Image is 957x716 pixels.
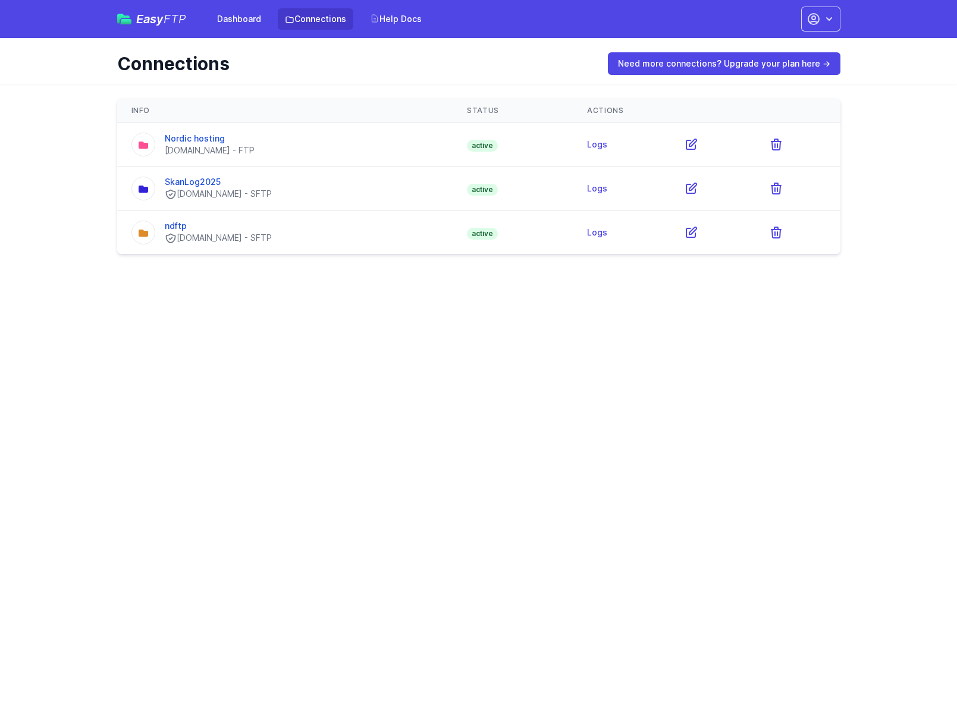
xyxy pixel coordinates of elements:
[164,12,186,26] span: FTP
[467,228,498,240] span: active
[587,227,607,237] a: Logs
[278,8,353,30] a: Connections
[165,133,225,143] a: Nordic hosting
[117,53,591,74] h1: Connections
[117,99,453,123] th: Info
[165,145,255,156] div: [DOMAIN_NAME] - FTP
[467,140,498,152] span: active
[165,221,187,231] a: ndftp
[467,184,498,196] span: active
[608,52,840,75] a: Need more connections? Upgrade your plan here →
[136,13,186,25] span: Easy
[165,232,272,244] div: [DOMAIN_NAME] - SFTP
[117,14,131,24] img: easyftp_logo.png
[165,177,221,187] a: SkanLog2025
[210,8,268,30] a: Dashboard
[363,8,429,30] a: Help Docs
[165,188,272,200] div: [DOMAIN_NAME] - SFTP
[587,139,607,149] a: Logs
[587,183,607,193] a: Logs
[573,99,840,123] th: Actions
[117,13,186,25] a: EasyFTP
[453,99,573,123] th: Status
